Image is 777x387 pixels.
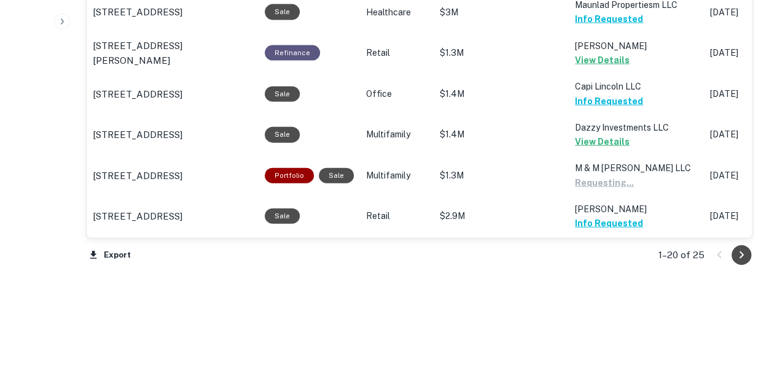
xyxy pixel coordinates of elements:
p: [PERSON_NAME] [575,39,698,53]
button: Go to next page [732,245,751,265]
div: Sale [319,168,354,183]
p: $1.3M [440,169,563,182]
p: Retail [366,47,428,59]
div: This loan purpose was for refinancing [265,45,320,61]
p: [PERSON_NAME] [575,202,698,216]
p: Dazzy Investments LLC [575,121,698,134]
div: This is a portfolio loan with 2 properties [265,168,314,183]
button: Export [86,246,134,264]
a: [STREET_ADDRESS] [93,5,252,20]
p: Healthcare [366,6,428,19]
button: Info Requested [575,216,643,231]
p: Multifamily [366,128,428,141]
p: $1.3M [440,47,563,59]
button: View Details [575,53,630,67]
iframe: Chat Widget [716,289,777,348]
div: Sale [265,127,300,142]
a: [STREET_ADDRESS] [93,87,252,102]
p: [STREET_ADDRESS] [93,128,182,142]
p: [STREET_ADDRESS] [93,169,182,183]
p: $1.4M [440,88,563,101]
div: Sale [265,209,300,224]
a: [STREET_ADDRESS][PERSON_NAME] [93,39,252,67]
p: 1–20 of 25 [658,248,705,262]
div: Sale [265,86,300,102]
button: Info Requested [575,12,643,26]
p: $1.4M [440,128,563,141]
p: $2.9M [440,210,563,223]
p: [STREET_ADDRESS] [93,5,182,20]
a: [STREET_ADDRESS] [93,128,252,142]
p: $3M [440,6,563,19]
a: [STREET_ADDRESS] [93,209,252,224]
p: Capi Lincoln LLC [575,80,698,93]
p: Retail [366,210,428,223]
p: [STREET_ADDRESS] [93,209,182,224]
button: View Details [575,134,630,149]
a: [STREET_ADDRESS] [93,169,252,183]
p: M & M [PERSON_NAME] LLC [575,161,698,175]
button: Info Requested [575,94,643,109]
p: [STREET_ADDRESS] [93,87,182,102]
p: Office [366,88,428,101]
div: Sale [265,4,300,20]
p: Multifamily [366,169,428,182]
